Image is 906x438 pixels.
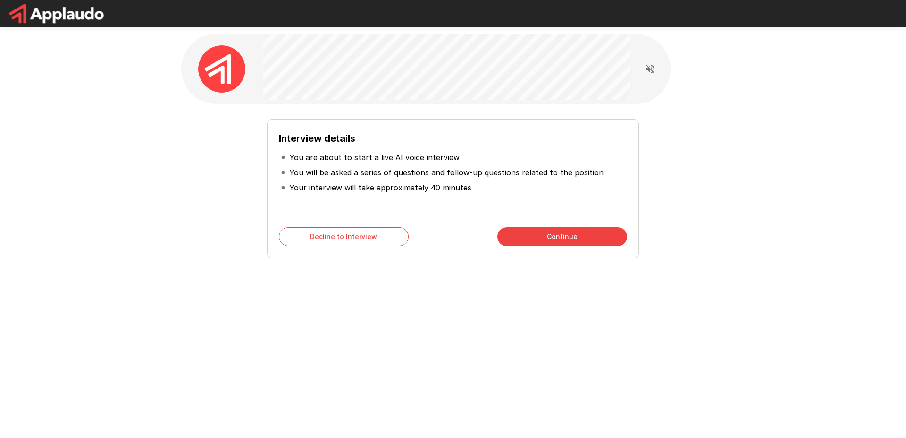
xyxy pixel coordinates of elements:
p: You will be asked a series of questions and follow-up questions related to the position [289,167,604,178]
b: Interview details [279,133,355,144]
button: Continue [497,227,627,246]
p: You are about to start a live AI voice interview [289,152,460,163]
img: applaudo_avatar.png [198,45,245,93]
button: Decline to Interview [279,227,409,246]
p: Your interview will take approximately 40 minutes [289,182,471,193]
button: Read questions aloud [641,60,660,78]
